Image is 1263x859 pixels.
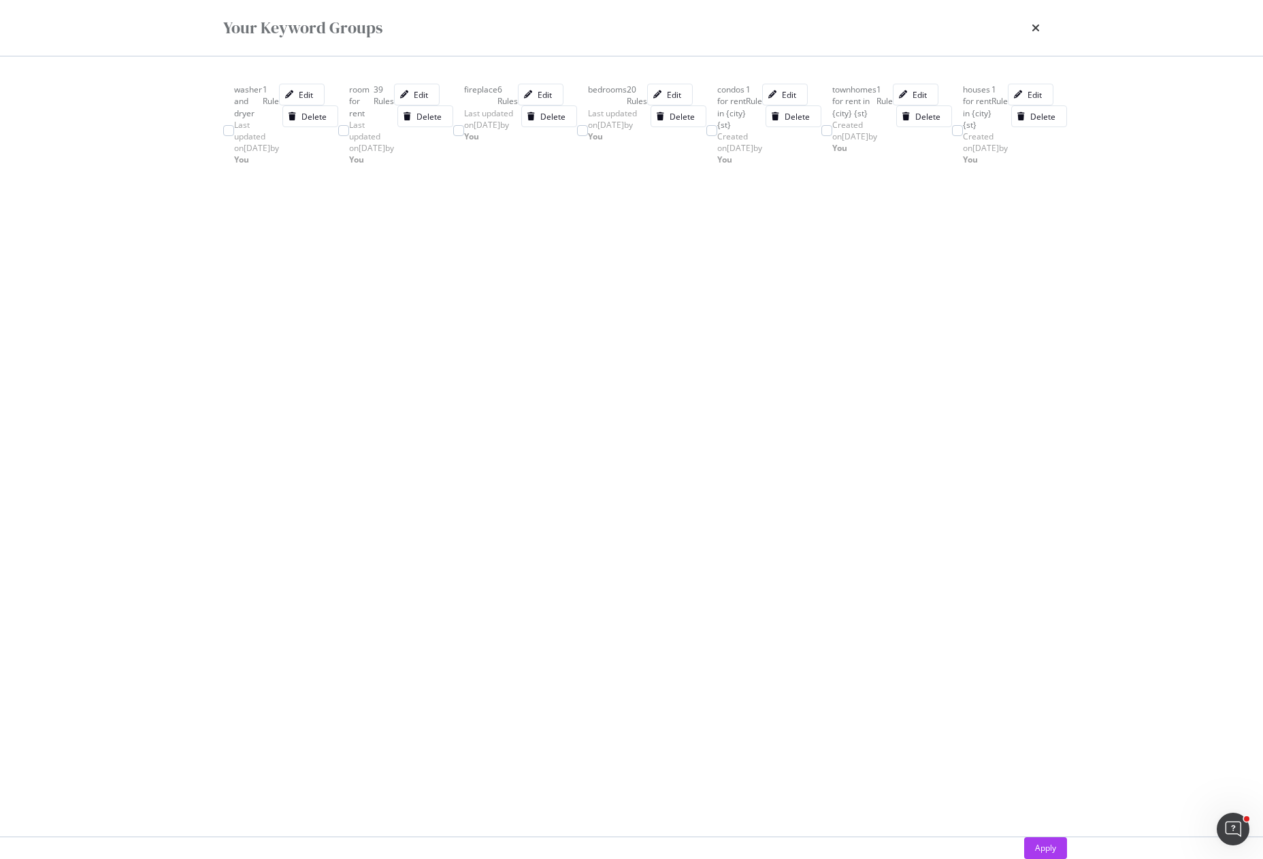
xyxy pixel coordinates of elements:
div: Delete [540,111,565,122]
button: Delete [651,105,706,127]
div: 20 Rules [627,84,647,107]
div: Delete [915,111,940,122]
b: You [234,154,249,165]
span: Created on [DATE] by [717,131,762,165]
button: Edit [394,84,440,105]
div: Delete [670,111,695,122]
button: Edit [893,84,938,105]
div: 1 Rule [991,84,1008,131]
div: Edit [414,89,428,101]
span: Created on [DATE] by [832,119,877,154]
span: Last updated on [DATE] by [588,107,637,142]
div: Delete [301,111,327,122]
div: 1 Rule [876,84,893,118]
div: Edit [782,89,796,101]
div: Delete [1030,111,1055,122]
div: Edit [667,89,681,101]
b: You [464,131,479,142]
div: 39 Rules [374,84,394,118]
div: Delete [416,111,442,122]
b: You [963,154,978,165]
span: Created on [DATE] by [963,131,1008,165]
div: 1 Rule [746,84,762,131]
button: Delete [521,105,577,127]
span: Last updated on [DATE] by [464,107,513,142]
div: Your Keyword Groups [223,16,382,39]
iframe: Intercom live chat [1217,813,1249,845]
div: room for rent [349,84,374,118]
div: Delete [785,111,810,122]
div: houses for rent in {city} {st} [963,84,991,131]
div: Edit [913,89,927,101]
div: Apply [1035,842,1056,854]
div: bedrooms [588,84,627,107]
button: Delete [282,105,338,127]
button: Edit [518,84,563,105]
div: Edit [299,89,313,101]
b: You [349,154,364,165]
button: Delete [766,105,821,127]
b: You [832,142,847,154]
div: Edit [1028,89,1042,101]
button: Edit [762,84,808,105]
div: townhomes for rent in {city} {st} [832,84,876,118]
button: Edit [647,84,693,105]
div: 6 Rules [497,84,518,107]
b: You [588,131,603,142]
button: Apply [1024,837,1067,859]
div: condos for rent in {city} {st} [717,84,746,131]
div: times [1032,16,1040,39]
div: Edit [538,89,552,101]
button: Delete [1011,105,1067,127]
span: Last updated on [DATE] by [349,119,394,165]
div: 1 Rule [263,84,279,118]
button: Delete [896,105,952,127]
span: Last updated on [DATE] by [234,119,279,165]
button: Edit [1008,84,1053,105]
button: Delete [397,105,453,127]
b: You [717,154,732,165]
div: washer and dryer [234,84,263,118]
button: Edit [279,84,325,105]
div: fireplace [464,84,497,107]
